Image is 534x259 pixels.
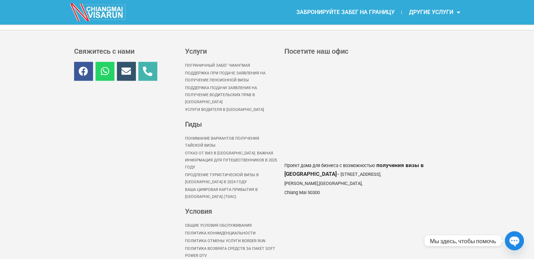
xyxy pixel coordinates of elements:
[185,69,277,84] a: Поддержка при подаче заявления на получение пенсионной визы
[185,106,277,114] a: Услуги водителя в [GEOGRAPHIC_DATA]
[185,136,259,148] font: Понимание вариантов получения тайской визы
[319,181,363,186] font: [GEOGRAPHIC_DATA],
[185,223,252,228] font: Общие условия обслуживания
[74,47,134,55] font: Свяжитесь с нами
[402,4,467,20] a: ДРУГИЕ УСЛУГИ
[267,4,467,20] nav: Меню
[185,47,207,55] font: Услуги
[185,239,265,243] font: Политика отмены услуги Border Run
[185,230,277,237] a: политика конфиденциальности
[185,135,277,150] a: Понимание вариантов получения тайской визы
[284,163,375,168] font: Проект дома для бизнеса с возможностью
[185,62,277,69] a: Пограничный забег Чиангмая
[185,62,277,114] nav: Меню
[185,86,257,104] font: Поддержка подачи заявления на получение водительских прав в [GEOGRAPHIC_DATA]
[284,190,320,195] font: Chiang Mai 50300
[185,71,265,82] font: Поддержка при подаче заявления на получение пенсионной визы
[284,181,319,186] font: [PERSON_NAME],
[409,9,453,15] font: ДРУГИЕ УСЛУГИ
[185,246,275,258] font: Политика возврата средств за пакет Soft Power DTV
[185,150,277,171] a: Отказ от виз в [GEOGRAPHIC_DATA]: важная информация для путешественников в 2025 году
[185,120,202,128] font: Гиды
[185,231,256,235] font: политика конфиденциальности
[185,107,264,112] font: Услуги водителя в [GEOGRAPHIC_DATA]
[185,84,277,106] a: Поддержка подачи заявления на получение водительских прав в [GEOGRAPHIC_DATA]
[185,63,250,68] font: Пограничный забег Чиангмая
[185,186,277,201] a: Ваша цифровая карта прибытия в [GEOGRAPHIC_DATA] (TDAC)
[185,151,277,170] font: Отказ от виз в [GEOGRAPHIC_DATA]: важная информация для путешественников в 2025 году
[185,187,258,199] font: Ваша цифровая карта прибытия в [GEOGRAPHIC_DATA] (TDAC)
[185,222,277,230] a: Общие условия обслуживания
[337,172,381,177] font: – [STREET_ADDRESS],
[185,135,277,201] nav: Меню
[185,173,259,184] font: Продление туристической визы в [GEOGRAPHIC_DATA] в 2024 году
[296,9,394,15] font: ЗАБРОНИРУЙТЕ ЗАБЕГ НА ГРАНИЦУ
[289,4,401,20] a: ЗАБРОНИРУЙТЕ ЗАБЕГ НА ГРАНИЦУ
[185,207,212,215] font: Условия
[284,47,348,55] font: Посетите наш офис
[185,171,277,186] a: Продление туристической визы в [GEOGRAPHIC_DATA] в 2024 году
[185,237,277,245] a: Политика отмены услуги Border Run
